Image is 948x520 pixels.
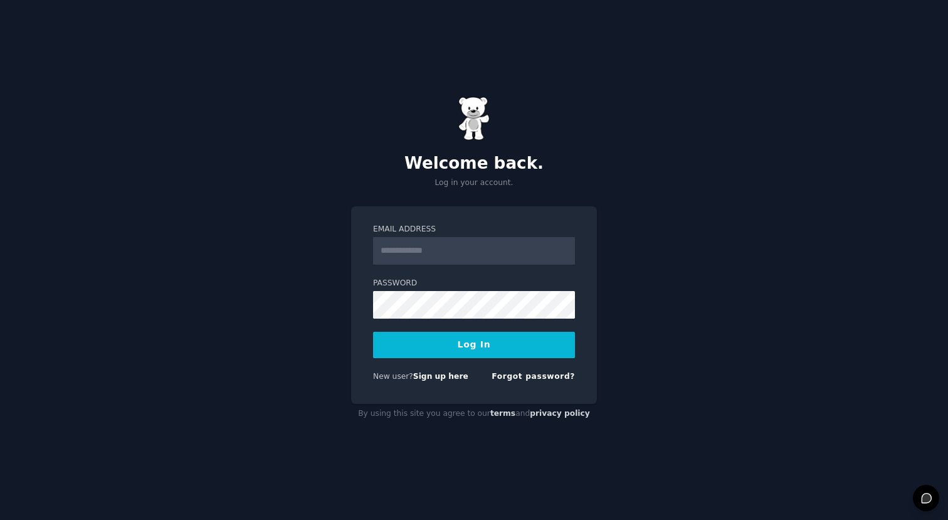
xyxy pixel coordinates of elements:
a: Sign up here [413,372,468,381]
h2: Welcome back. [351,154,597,174]
img: Gummy Bear [458,97,490,141]
a: terms [490,409,515,418]
button: Log In [373,332,575,358]
label: Email Address [373,224,575,235]
span: New user? [373,372,413,381]
p: Log in your account. [351,178,597,189]
div: By using this site you agree to our and [351,404,597,424]
a: privacy policy [530,409,590,418]
label: Password [373,278,575,289]
a: Forgot password? [492,372,575,381]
